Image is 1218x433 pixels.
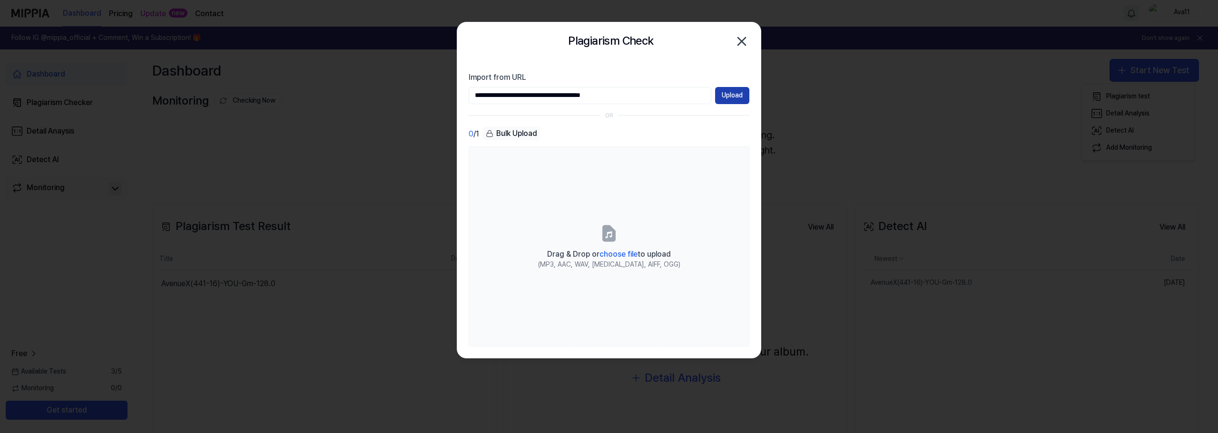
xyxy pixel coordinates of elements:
span: Drag & Drop or to upload [547,250,671,259]
button: Upload [715,87,749,104]
div: Bulk Upload [483,127,540,140]
h2: Plagiarism Check [568,32,653,50]
span: choose file [599,250,638,259]
div: / 1 [469,127,479,141]
label: Import from URL [469,72,749,83]
div: (MP3, AAC, WAV, [MEDICAL_DATA], AIFF, OGG) [538,260,680,269]
button: Bulk Upload [483,127,540,141]
span: 0 [469,128,473,140]
div: OR [605,112,613,120]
